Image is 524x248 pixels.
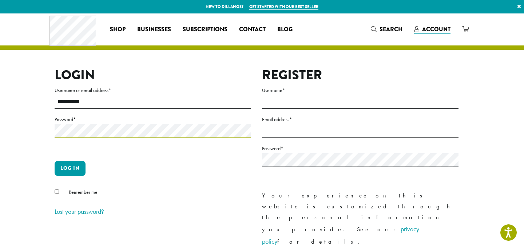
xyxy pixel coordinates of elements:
label: Email address [262,115,458,124]
span: Subscriptions [183,25,227,34]
span: Search [380,25,402,33]
a: Lost your password? [55,207,104,216]
span: Businesses [137,25,171,34]
span: Blog [277,25,293,34]
a: Search [365,23,408,35]
a: Shop [104,24,131,35]
label: Password [262,144,458,153]
p: Your experience on this website is customized through the personal information you provide. See o... [262,190,458,248]
a: Get started with our best seller [249,4,318,10]
label: Username [262,86,458,95]
button: Log in [55,161,86,176]
h2: Login [55,67,251,83]
span: Contact [239,25,266,34]
span: Remember me [69,189,98,195]
span: Account [422,25,450,33]
span: Shop [110,25,126,34]
label: Password [55,115,251,124]
h2: Register [262,67,458,83]
a: privacy policy [262,225,419,245]
label: Username or email address [55,86,251,95]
